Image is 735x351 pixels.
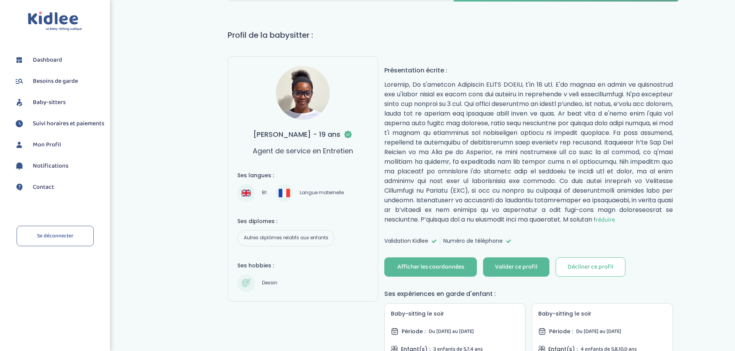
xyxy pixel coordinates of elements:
[568,263,613,272] div: Décliner ce profil
[14,76,104,87] a: Besoins de garde
[17,226,94,246] a: Se déconnecter
[33,55,62,65] span: Dashboard
[397,263,464,272] div: Afficher les coordonnées
[14,54,25,66] img: dashboard.svg
[14,139,104,151] a: Mon Profil
[253,129,353,139] h3: [PERSON_NAME] - 19 ans
[297,188,346,198] span: Langue maternelle
[228,29,679,41] h1: Profil de la babysitter :
[576,327,621,336] span: Du [DATE] au [DATE]
[443,237,503,245] span: Numéro de téléphone
[33,77,78,86] span: Besoins de garde
[253,146,353,156] p: Agent de service en Entretien
[384,65,673,75] h4: Présentation écrite :
[237,171,368,180] h4: Ses langues :
[14,181,104,193] a: Contact
[237,217,368,225] h4: Ses diplomes :
[28,12,82,31] img: logo.svg
[14,97,25,108] img: babysitters.svg
[241,233,331,243] span: Autres diplômes relatifs aux enfants
[14,160,104,172] a: Notifications
[33,140,61,149] span: Mon Profil
[384,80,673,225] p: Loremip, Do s'ametcon Adipiscin ELITS DOEIU, t'in 18 utl. E'do magnaa en admin ve quisnostrud exe...
[14,97,104,108] a: Baby-sitters
[259,279,280,288] span: Dessin
[14,160,25,172] img: notification.svg
[549,327,573,336] span: Période :
[259,188,269,198] span: B1
[33,161,68,171] span: Notifications
[596,215,615,225] span: réduire
[242,188,251,198] img: Anglais
[14,139,25,151] img: profil.svg
[384,257,477,277] button: Afficher les coordonnées
[33,98,66,107] span: Baby-sitters
[14,181,25,193] img: contact.svg
[14,118,104,129] a: Suivi horaires et paiements
[33,183,54,192] span: Contact
[391,310,519,318] h5: Baby-sitting le soir
[556,257,625,277] button: Décliner ce profil
[276,66,330,120] img: avatar
[429,327,474,336] span: Du [DATE] au [DATE]
[33,119,104,128] span: Suivi horaires et paiements
[384,237,428,245] span: Validation Kidlee
[402,327,426,336] span: Période :
[538,310,666,318] h5: Baby-sitting le soir
[14,76,25,87] img: besoin.svg
[483,257,549,277] button: Valider ce profil
[279,189,290,197] img: Français
[384,289,673,299] h4: Ses expériences en garde d'enfant :
[14,118,25,129] img: suivihoraire.svg
[237,262,368,270] h4: Ses hobbies :
[14,54,104,66] a: Dashboard
[495,263,537,272] div: Valider ce profil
